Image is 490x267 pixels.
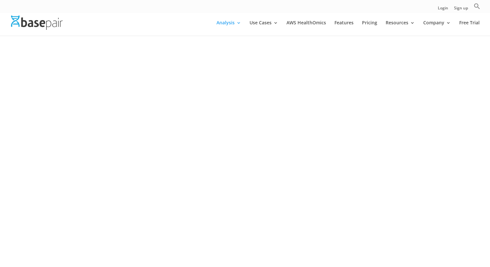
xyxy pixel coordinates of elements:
a: Analysis [216,20,241,36]
a: Resources [386,20,415,36]
a: Use Cases [250,20,278,36]
a: Free Trial [459,20,480,36]
a: AWS HealthOmics [286,20,326,36]
a: Features [334,20,354,36]
a: Pricing [362,20,377,36]
a: Search Icon Link [474,3,480,13]
a: Sign up [454,6,468,13]
a: Login [438,6,448,13]
a: Company [423,20,451,36]
svg: Search [474,3,480,9]
img: Basepair [11,16,63,30]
